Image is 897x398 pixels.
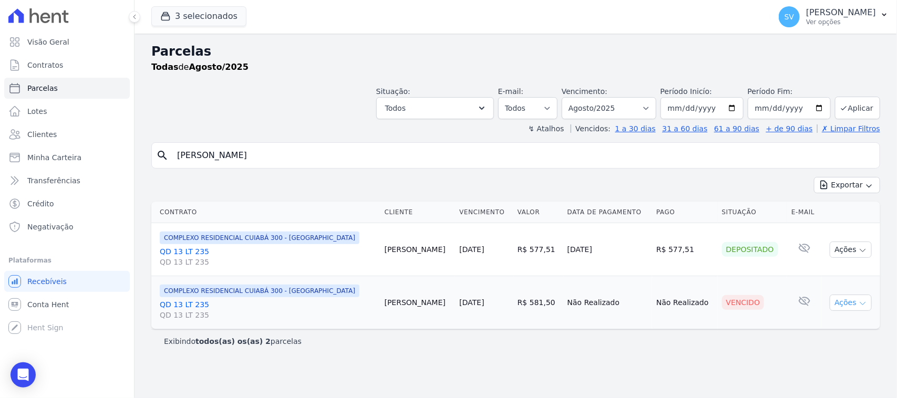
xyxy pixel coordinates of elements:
[563,223,653,276] td: [DATE]
[455,202,513,223] th: Vencimento
[513,202,563,223] th: Valor
[766,124,813,133] a: + de 90 dias
[835,97,880,119] button: Aplicar
[459,298,484,307] a: [DATE]
[27,198,54,209] span: Crédito
[160,299,376,320] a: QD 13 LT 235QD 13 LT 235
[662,124,707,133] a: 31 a 60 dias
[160,285,359,297] span: COMPLEXO RESIDENCIAL CUIABÁ 300 - [GEOGRAPHIC_DATA]
[171,145,875,166] input: Buscar por nome do lote ou do cliente
[4,271,130,292] a: Recebíveis
[151,61,249,74] p: de
[160,246,376,267] a: QD 13 LT 235QD 13 LT 235
[4,55,130,76] a: Contratos
[498,87,524,96] label: E-mail:
[385,102,406,114] span: Todos
[4,170,130,191] a: Transferências
[156,149,169,162] i: search
[27,129,57,140] span: Clientes
[661,87,712,96] label: Período Inicío:
[11,362,36,387] div: Open Intercom Messenger
[830,242,872,258] button: Ações
[528,124,564,133] label: ↯ Atalhos
[160,310,376,320] span: QD 13 LT 235
[380,202,456,223] th: Cliente
[806,7,876,18] p: [PERSON_NAME]
[814,177,880,193] button: Exportar
[817,124,880,133] a: ✗ Limpar Filtros
[714,124,759,133] a: 61 a 90 dias
[376,97,494,119] button: Todos
[513,223,563,276] td: R$ 577,51
[652,202,718,223] th: Pago
[748,86,831,97] label: Período Fim:
[164,336,302,347] p: Exibindo parcelas
[27,83,58,93] span: Parcelas
[830,295,872,311] button: Ações
[151,202,380,223] th: Contrato
[563,202,653,223] th: Data de Pagamento
[27,106,47,117] span: Lotes
[770,2,897,32] button: SV [PERSON_NAME] Ver opções
[189,62,249,72] strong: Agosto/2025
[4,147,130,168] a: Minha Carteira
[380,223,456,276] td: [PERSON_NAME]
[27,152,81,163] span: Minha Carteira
[151,6,246,26] button: 3 selecionados
[27,299,69,310] span: Conta Hent
[459,245,484,254] a: [DATE]
[151,42,880,61] h2: Parcelas
[652,276,718,329] td: Não Realizado
[785,13,794,20] span: SV
[160,257,376,267] span: QD 13 LT 235
[718,202,788,223] th: Situação
[571,124,611,133] label: Vencidos:
[4,193,130,214] a: Crédito
[722,295,765,310] div: Vencido
[27,37,69,47] span: Visão Geral
[722,242,778,257] div: Depositado
[4,294,130,315] a: Conta Hent
[563,276,653,329] td: Não Realizado
[4,216,130,237] a: Negativação
[27,276,67,287] span: Recebíveis
[27,60,63,70] span: Contratos
[4,124,130,145] a: Clientes
[615,124,656,133] a: 1 a 30 dias
[513,276,563,329] td: R$ 581,50
[4,32,130,53] a: Visão Geral
[562,87,607,96] label: Vencimento:
[195,337,271,345] b: todos(as) os(as) 2
[8,254,126,267] div: Plataformas
[4,101,130,122] a: Lotes
[27,175,80,186] span: Transferências
[160,232,359,244] span: COMPLEXO RESIDENCIAL CUIABÁ 300 - [GEOGRAPHIC_DATA]
[787,202,821,223] th: E-mail
[376,87,410,96] label: Situação:
[151,62,179,72] strong: Todas
[652,223,718,276] td: R$ 577,51
[380,276,456,329] td: [PERSON_NAME]
[806,18,876,26] p: Ver opções
[4,78,130,99] a: Parcelas
[27,222,74,232] span: Negativação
